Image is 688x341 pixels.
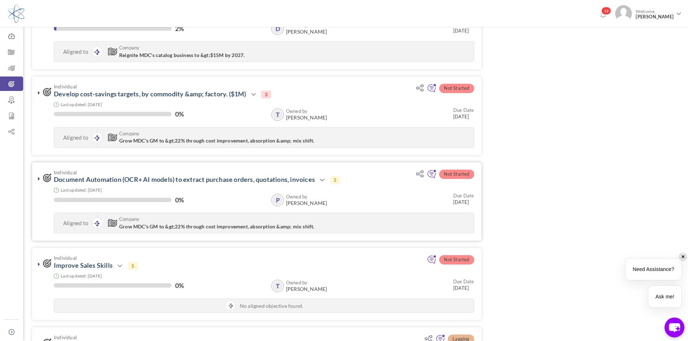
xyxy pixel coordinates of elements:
span: Welcome, [632,5,675,23]
small: Due Date [453,193,474,198]
div: Aligned to [54,41,98,62]
label: 0% [175,196,184,204]
span: Company [119,45,412,50]
span: [PERSON_NAME] [636,14,674,19]
a: Develop cost-savings targets, by commodity &amp; factory. ($1M) [54,90,246,98]
span: Individual [54,170,413,175]
span: Not Started [439,84,474,93]
small: Last updated: [DATE] [61,273,102,279]
div: Aligned to [54,213,98,233]
div: Ask me! [648,286,681,307]
small: [DATE] [453,192,474,205]
span: Company [119,217,412,222]
a: Add continuous feedback [427,173,436,179]
a: Add continuous feedback [427,87,436,93]
b: Owned by [286,108,308,114]
small: [DATE] [453,278,474,291]
label: 0% [175,282,184,289]
span: Reignite MDC's catalog business to &gt;$15M by 2027. [119,52,245,58]
span: [PERSON_NAME] [286,286,327,292]
span: 3 [261,91,271,99]
a: D [272,23,283,34]
a: P [272,194,283,206]
small: Due Date [453,107,474,113]
div: ✕ [679,253,687,261]
span: No aligned objective found. [240,302,303,310]
span: Not Started [439,170,474,179]
span: 5 [330,176,340,184]
a: Add continuous feedback [427,258,436,265]
span: Grow MDC's GM to &gt;22% through cost improvement, absorption &amp; mix shift. [119,137,315,144]
img: Logo [8,5,24,23]
button: chat-button [665,318,684,337]
span: Individual [54,335,413,340]
a: Improve Sales Skills [54,261,113,269]
span: Individual [54,255,413,261]
a: Document Automation (OCR+ AI models) to extract purchase orders, quotations, invoices [54,175,315,183]
label: 0% [175,110,184,118]
div: Aligned to [54,127,98,148]
small: [DATE] [453,21,474,34]
a: Photo Welcome,[PERSON_NAME] [612,2,684,23]
small: Due Date [453,279,474,284]
span: [PERSON_NAME] [286,200,327,206]
a: T [272,280,283,292]
span: 12 [601,7,611,15]
small: Last updated: [DATE] [61,102,102,107]
span: Not Started [439,255,474,265]
img: Photo [615,5,632,22]
span: [PERSON_NAME] [286,115,327,121]
b: Owned by [286,280,308,285]
span: [PERSON_NAME] [286,29,327,35]
small: [DATE] [453,107,474,120]
a: Notifications [597,9,609,21]
small: Last updated: [DATE] [61,187,102,193]
a: T [272,109,283,120]
span: Individual [54,84,413,89]
span: Company [119,131,412,136]
label: 2% [175,25,184,32]
b: Owned by [286,194,308,200]
span: Grow MDC's GM to &gt;22% through cost improvement, absorption &amp; mix shift. [119,223,315,229]
div: Need Assistance? [626,258,681,280]
span: 5 [128,262,138,270]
